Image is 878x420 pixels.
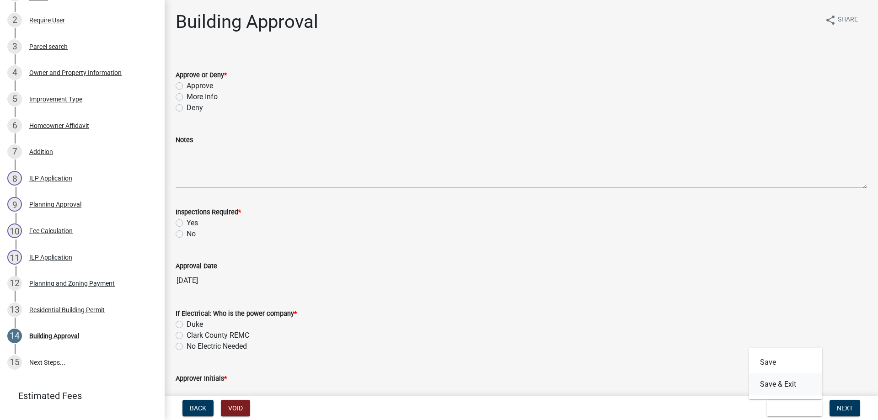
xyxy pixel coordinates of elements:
[767,400,822,416] button: Save & Exit
[29,307,105,313] div: Residential Building Permit
[176,137,193,144] label: Notes
[187,91,218,102] label: More Info
[176,72,227,79] label: Approve or Deny
[187,218,198,229] label: Yes
[187,102,203,113] label: Deny
[182,400,214,416] button: Back
[29,43,68,50] div: Parcel search
[29,280,115,287] div: Planning and Zoning Payment
[176,311,297,317] label: If Electrical: Who is the power company
[29,201,81,207] div: Planning Approval
[7,276,22,291] div: 12
[837,404,853,412] span: Next
[190,404,206,412] span: Back
[7,13,22,27] div: 2
[29,228,73,234] div: Fee Calculation
[7,118,22,133] div: 6
[774,404,809,412] span: Save & Exit
[7,387,150,405] a: Estimated Fees
[29,254,72,261] div: ILP Application
[7,92,22,106] div: 5
[29,333,79,339] div: Building Approval
[830,400,860,416] button: Next
[7,65,22,80] div: 4
[838,15,858,26] span: Share
[176,263,217,270] label: Approval Date
[7,355,22,370] div: 15
[29,149,53,155] div: Addition
[825,15,836,26] i: share
[176,209,241,216] label: Inspections Required
[7,171,22,186] div: 8
[818,11,865,29] button: shareShare
[7,223,22,238] div: 10
[187,341,247,352] label: No Electric Needed
[29,96,82,102] div: Improvement Type
[176,376,227,382] label: Approver Initials
[187,229,196,239] label: No
[29,17,65,23] div: Require User
[187,80,213,91] label: Approve
[7,329,22,343] div: 14
[29,175,72,181] div: ILP Application
[749,348,822,399] div: Save & Exit
[7,197,22,212] div: 9
[29,69,122,76] div: Owner and Property Information
[187,330,249,341] label: Clark County REMC
[29,122,89,129] div: Homeowner Affidavit
[7,39,22,54] div: 3
[749,351,822,373] button: Save
[221,400,250,416] button: Void
[176,11,318,33] h1: Building Approval
[749,373,822,395] button: Save & Exit
[7,250,22,265] div: 11
[187,319,203,330] label: Duke
[7,144,22,159] div: 7
[7,303,22,317] div: 13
